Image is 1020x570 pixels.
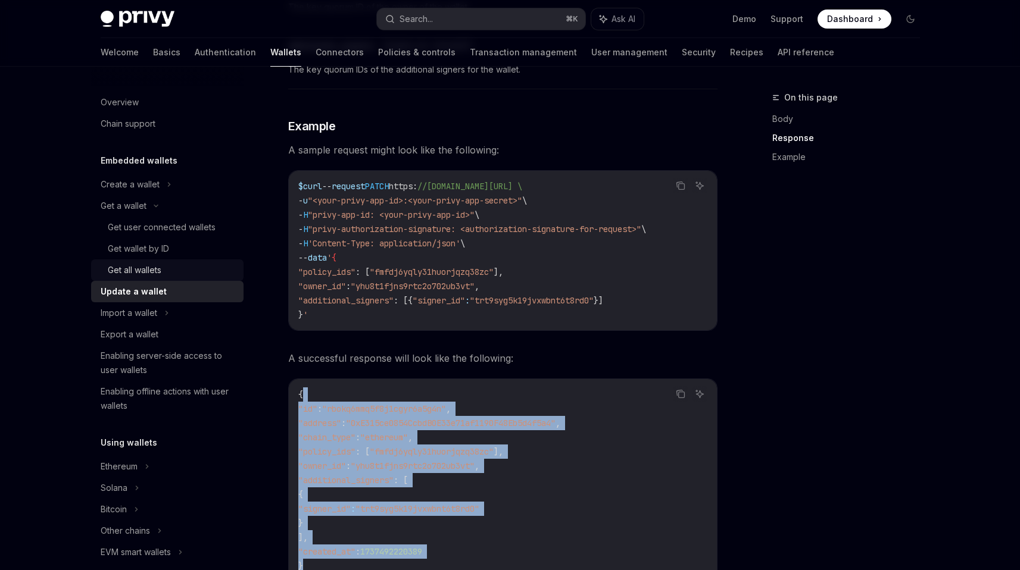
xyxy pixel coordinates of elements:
span: "trt9syg5k19jvxwbnt6t8rd0" [470,295,594,306]
button: Ask AI [692,386,707,402]
span: \ [460,238,465,249]
span: , [475,461,479,471]
span: , [475,281,479,292]
a: Welcome [101,38,139,67]
span: 'Content-Type: application/json' [308,238,460,249]
span: 1737492220389 [360,546,422,557]
a: API reference [778,38,834,67]
span: "additional_signers" [298,475,394,486]
span: "address" [298,418,341,428]
span: : [{ [394,295,413,306]
h5: Embedded wallets [101,154,177,168]
span: "policy_ids" [298,446,355,457]
span: "policy_ids" [298,267,355,277]
span: "ethereum" [360,432,408,443]
span: ⌘ K [566,14,578,24]
span: https [389,181,413,192]
span: PATCH [365,181,389,192]
img: dark logo [101,11,174,27]
span: "rbokq6mmq5f8j1cgyr6a5g4n" [322,403,446,414]
span: - [298,238,303,249]
a: Enabling server-side access to user wallets [91,345,244,381]
a: Recipes [730,38,763,67]
span: curl [303,181,322,192]
span: H [303,238,308,249]
span: A successful response will look like the following: [288,350,718,367]
span: ' [303,309,308,320]
span: Ask AI [612,13,635,25]
span: A sample request might look like the following: [288,142,718,158]
a: User management [591,38,667,67]
div: Get user connected wallets [108,220,216,234]
span: Example [288,118,336,134]
span: : [341,418,346,428]
button: Ask AI [692,178,707,193]
span: "privy-app-id: <your-privy-app-id>" [308,209,475,220]
div: Export a wallet [101,327,158,342]
span: : [346,281,351,292]
a: Get wallet by ID [91,238,244,259]
span: { [298,389,303,400]
span: "signer_id" [413,295,465,306]
a: Response [772,129,929,148]
span: "additional_signers" [298,295,394,306]
span: "<your-privy-app-id>:<your-privy-app-secret>" [308,195,522,206]
span: { [298,489,303,500]
span: { [332,252,336,263]
span: "chain_type" [298,432,355,443]
span: : [465,295,470,306]
a: Chain support [91,113,244,134]
span: "owner_id" [298,461,346,471]
span: On this page [784,90,838,105]
span: , [408,432,413,443]
a: Example [772,148,929,167]
a: Wallets [270,38,301,67]
span: } [298,518,303,528]
span: }] [594,295,603,306]
div: EVM smart wallets [101,545,171,559]
span: data [308,252,327,263]
a: Update a wallet [91,281,244,302]
a: Body [772,109,929,129]
span: ' [327,252,332,263]
a: Overview [91,92,244,113]
div: Search... [400,12,433,26]
span: Dashboard [827,13,873,25]
span: H [303,224,308,234]
span: \ [641,224,646,234]
span: : [413,181,417,192]
span: "yhu8t1fjns9rtc2o702ub3vt" [351,461,475,471]
span: ], [494,267,503,277]
span: "yhu8t1fjns9rtc2o702ub3vt" [351,281,475,292]
button: Copy the contents from the code block [673,386,688,402]
button: Search...⌘K [377,8,585,30]
div: Ethereum [101,459,138,474]
a: Authentication [195,38,256,67]
a: Support [771,13,803,25]
div: Enabling server-side access to user wallets [101,349,236,377]
span: The key quorum IDs of the additional signers for the wallet. [288,62,718,77]
span: , [556,418,560,428]
a: Basics [153,38,180,67]
span: : [355,546,360,557]
div: Import a wallet [101,306,157,320]
a: Connectors [316,38,364,67]
span: -- [298,252,308,263]
span: ], [494,446,503,457]
span: -- [322,181,332,192]
span: : [ [355,267,370,277]
button: Ask AI [591,8,644,30]
a: Security [682,38,716,67]
span: : [346,461,351,471]
span: ], [298,532,308,543]
span: "signer_id" [298,503,351,514]
div: Chain support [101,117,155,131]
span: } [298,309,303,320]
span: , [446,403,451,414]
div: Update a wallet [101,284,167,299]
a: Demo [732,13,756,25]
span: \ [475,209,479,220]
span: $ [298,181,303,192]
button: Copy the contents from the code block [673,178,688,193]
span: "owner_id" [298,281,346,292]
